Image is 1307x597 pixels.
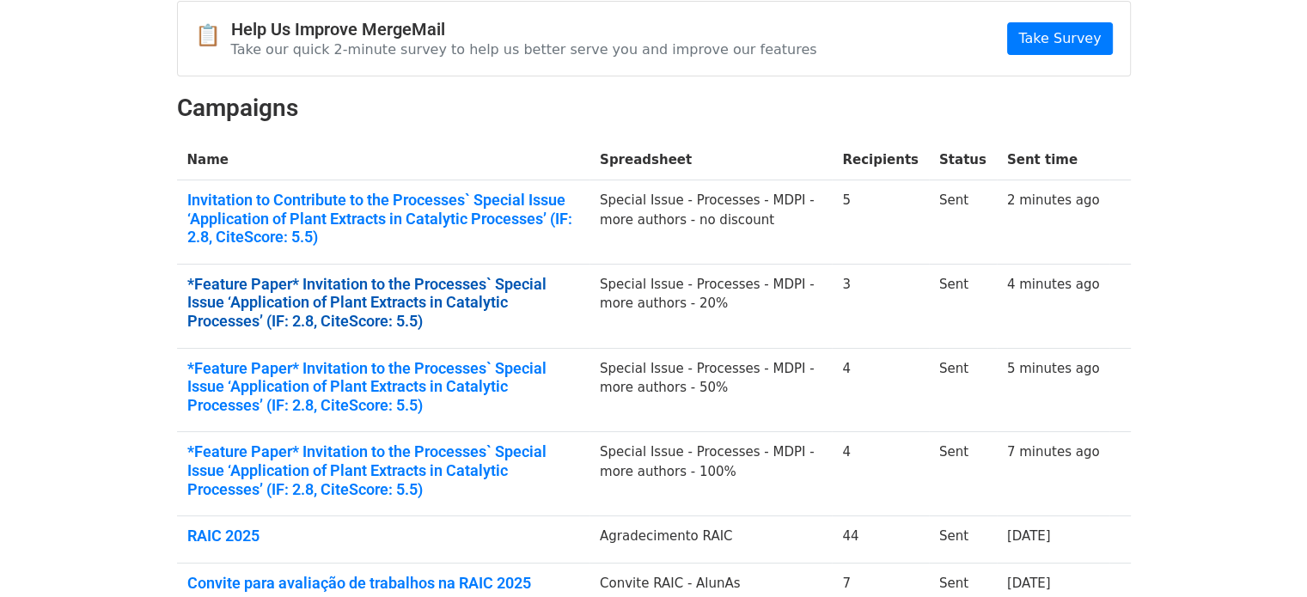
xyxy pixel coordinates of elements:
[589,140,832,180] th: Spreadsheet
[1007,22,1112,55] a: Take Survey
[832,264,929,348] td: 3
[1007,528,1051,544] a: [DATE]
[929,180,997,265] td: Sent
[1007,361,1100,376] a: 5 minutes ago
[231,40,817,58] p: Take our quick 2-minute survey to help us better serve you and improve our features
[929,140,997,180] th: Status
[195,23,231,48] span: 📋
[187,359,579,415] a: *Feature Paper* Invitation to the Processes` Special Issue ‘Application of Plant Extracts in Cata...
[997,140,1110,180] th: Sent time
[929,516,997,563] td: Sent
[589,432,832,516] td: Special Issue - Processes - MDPI - more authors - 100%
[187,527,579,545] a: RAIC 2025
[929,348,997,432] td: Sent
[929,264,997,348] td: Sent
[832,348,929,432] td: 4
[231,19,817,40] h4: Help Us Improve MergeMail
[589,516,832,563] td: Agradecimento RAIC
[1007,576,1051,591] a: [DATE]
[187,191,579,247] a: Invitation to Contribute to the Processes` Special Issue ‘Application of Plant Extracts in Cataly...
[929,432,997,516] td: Sent
[1221,515,1307,597] div: Widget de chat
[1007,444,1100,460] a: 7 minutes ago
[1007,277,1100,292] a: 4 minutes ago
[187,574,579,593] a: Convite para avaliação de trabalhos na RAIC 2025
[832,432,929,516] td: 4
[832,140,929,180] th: Recipients
[589,180,832,265] td: Special Issue - Processes - MDPI - more authors - no discount
[589,348,832,432] td: Special Issue - Processes - MDPI - more authors - 50%
[1221,515,1307,597] iframe: Chat Widget
[832,516,929,563] td: 44
[589,264,832,348] td: Special Issue - Processes - MDPI - more authors - 20%
[187,275,579,331] a: *Feature Paper* Invitation to the Processes` Special Issue ‘Application of Plant Extracts in Cata...
[832,180,929,265] td: 5
[177,140,589,180] th: Name
[1007,192,1100,208] a: 2 minutes ago
[187,442,579,498] a: *Feature Paper* Invitation to the Processes` Special Issue ‘Application of Plant Extracts in Cata...
[177,94,1131,123] h2: Campaigns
